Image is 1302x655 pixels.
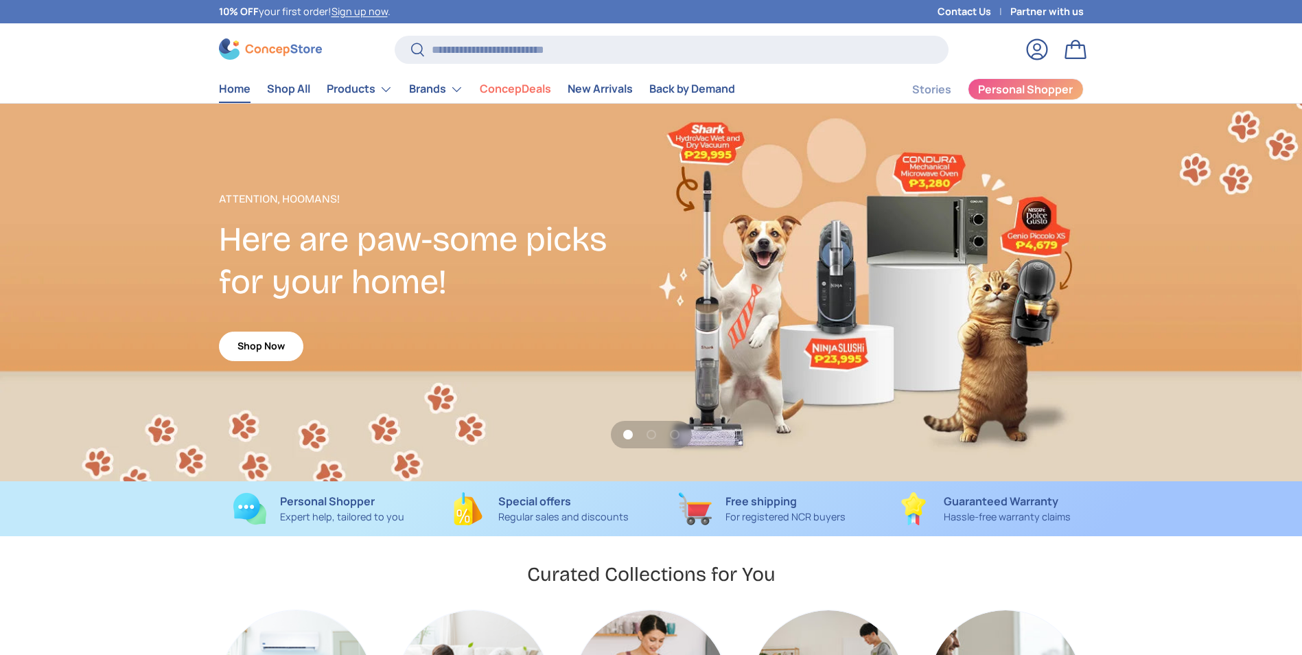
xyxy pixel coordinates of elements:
[944,494,1058,509] strong: Guaranteed Warranty
[527,562,776,587] h2: Curated Collections for You
[332,5,388,18] a: Sign up now
[318,76,401,103] summary: Products
[912,76,951,103] a: Stories
[498,494,571,509] strong: Special offers
[280,494,375,509] strong: Personal Shopper
[480,76,551,102] a: ConcepDeals
[498,509,629,525] p: Regular sales and discounts
[219,5,259,18] strong: 10% OFF
[219,492,419,525] a: Personal Shopper Expert help, tailored to you
[725,509,846,525] p: For registered NCR buyers
[327,76,393,103] a: Products
[267,76,310,102] a: Shop All
[879,76,1084,103] nav: Secondary
[662,492,862,525] a: Free shipping For registered NCR buyers
[219,76,251,102] a: Home
[884,492,1084,525] a: Guaranteed Warranty Hassle-free warranty claims
[649,76,735,102] a: Back by Demand
[219,191,651,207] p: Attention, Hoomans!
[568,76,633,102] a: New Arrivals
[968,78,1084,100] a: Personal Shopper
[1010,4,1084,19] a: Partner with us
[219,76,735,103] nav: Primary
[944,509,1071,525] p: Hassle-free warranty claims
[401,76,472,103] summary: Brands
[219,4,391,19] p: your first order! .
[219,218,651,303] h2: Here are paw-some picks for your home!
[938,4,1010,19] a: Contact Us
[280,509,404,525] p: Expert help, tailored to you
[441,492,640,525] a: Special offers Regular sales and discounts
[725,494,797,509] strong: Free shipping
[219,332,303,361] a: Shop Now
[409,76,463,103] a: Brands
[978,84,1073,95] span: Personal Shopper
[219,38,322,60] img: ConcepStore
